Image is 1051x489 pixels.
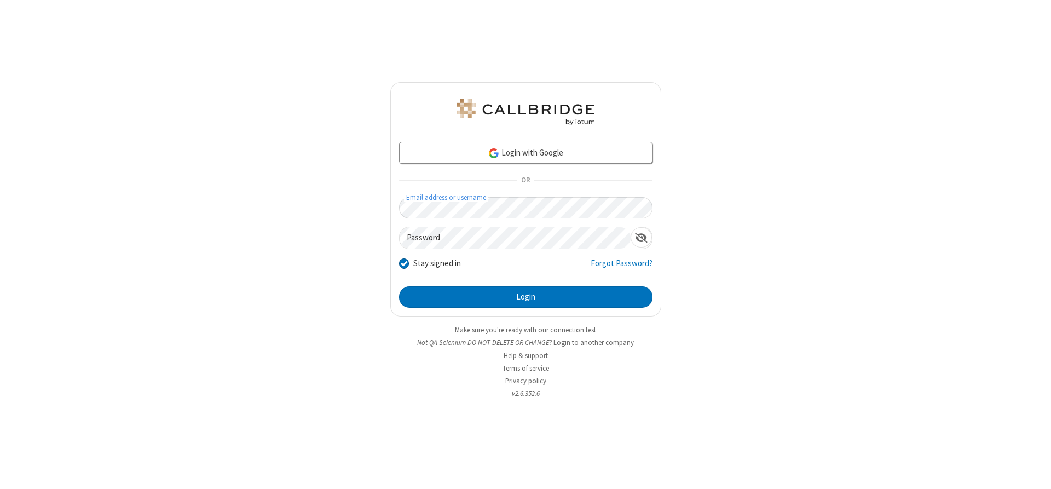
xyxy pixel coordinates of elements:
[390,388,661,399] li: v2.6.352.6
[399,142,652,164] a: Login with Google
[390,337,661,348] li: Not QA Selenium DO NOT DELETE OR CHANGE?
[454,99,597,125] img: QA Selenium DO NOT DELETE OR CHANGE
[631,227,652,248] div: Show password
[400,227,631,249] input: Password
[504,351,548,360] a: Help & support
[488,147,500,159] img: google-icon.png
[413,257,461,270] label: Stay signed in
[553,337,634,348] button: Login to another company
[503,364,549,373] a: Terms of service
[399,197,652,218] input: Email address or username
[517,173,534,188] span: OR
[591,257,652,278] a: Forgot Password?
[399,286,652,308] button: Login
[505,376,546,386] a: Privacy policy
[455,325,596,335] a: Make sure you're ready with our connection test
